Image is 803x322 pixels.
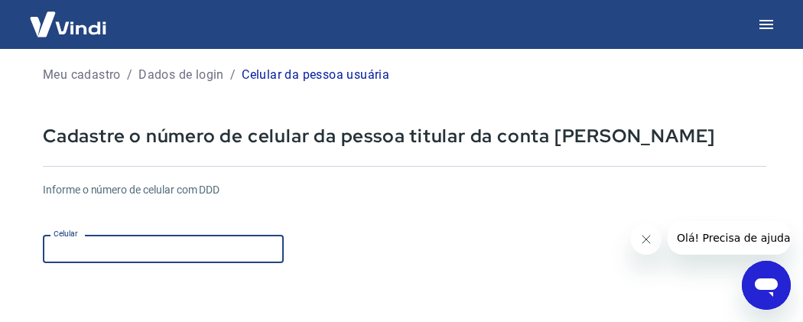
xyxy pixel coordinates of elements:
[18,1,118,47] img: Vindi
[9,11,128,23] span: Olá! Precisa de ajuda?
[127,66,132,84] p: /
[668,221,791,255] iframe: Mensagem da empresa
[631,224,662,255] iframe: Fechar mensagem
[230,66,236,84] p: /
[43,182,766,198] h6: Informe o número de celular com DDD
[43,124,766,148] p: Cadastre o número de celular da pessoa titular da conta [PERSON_NAME]
[138,66,224,84] p: Dados de login
[742,261,791,310] iframe: Botão para abrir a janela de mensagens
[54,228,78,239] label: Celular
[43,66,121,84] p: Meu cadastro
[242,66,389,84] p: Celular da pessoa usuária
